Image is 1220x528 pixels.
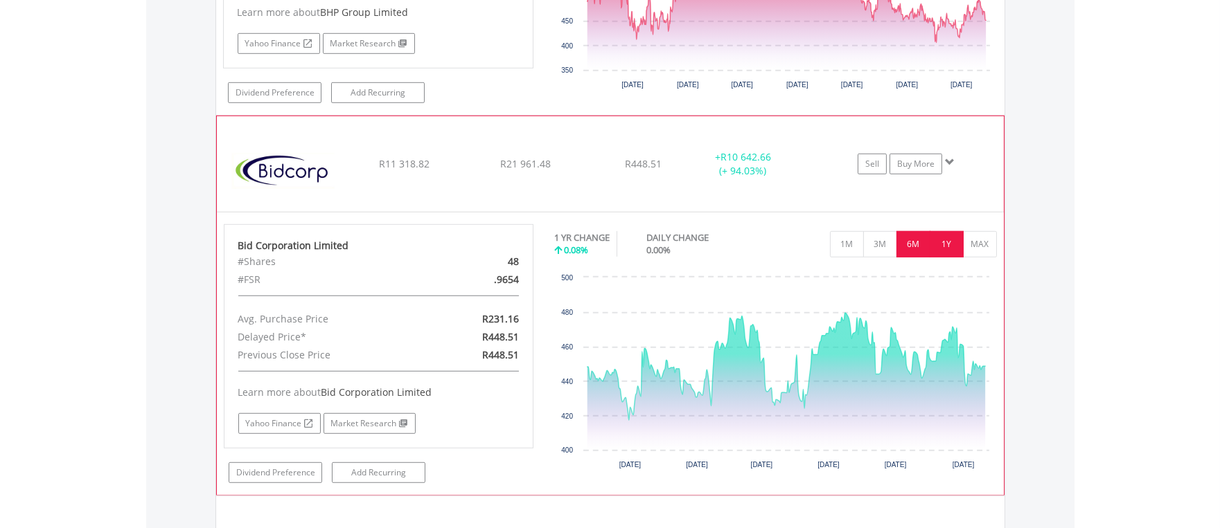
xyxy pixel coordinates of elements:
[379,157,430,170] span: R11 318.82
[858,154,887,174] a: Sell
[953,461,975,468] text: [DATE]
[619,461,642,468] text: [DATE]
[720,150,771,163] span: R10 642.66
[751,461,773,468] text: [DATE]
[429,271,529,289] div: .9654
[323,33,415,54] a: Market Research
[554,271,997,478] div: Chart. Highcharts interactive chart.
[561,343,573,351] text: 460
[830,231,864,257] button: 1M
[646,244,671,256] span: 0.00%
[564,244,588,256] span: 0.08%
[500,157,551,170] span: R21 961.48
[228,328,429,346] div: Delayed Price*
[332,462,425,483] a: Add Recurring
[482,330,519,343] span: R448.51
[321,385,432,399] span: Bid Corporation Limited
[896,231,930,257] button: 6M
[621,81,644,89] text: [DATE]
[646,231,757,244] div: DAILY CHANGE
[228,346,429,364] div: Previous Close Price
[731,81,753,89] text: [DATE]
[890,154,942,174] a: Buy More
[896,81,918,89] text: [DATE]
[238,413,321,434] a: Yahoo Finance
[561,378,573,385] text: 440
[229,462,322,483] a: Dividend Preference
[786,81,808,89] text: [DATE]
[331,82,425,103] a: Add Recurring
[238,6,519,19] div: Learn more about
[561,66,573,74] text: 350
[228,310,429,328] div: Avg. Purchase Price
[324,413,416,434] a: Market Research
[930,231,964,257] button: 1Y
[482,312,519,325] span: R231.16
[561,309,573,316] text: 480
[625,157,662,170] span: R448.51
[863,231,897,257] button: 3M
[817,461,840,468] text: [DATE]
[951,81,973,89] text: [DATE]
[228,271,429,289] div: #FSR
[677,81,699,89] text: [DATE]
[686,461,708,468] text: [DATE]
[963,231,997,257] button: MAX
[561,17,573,25] text: 450
[429,253,529,271] div: 48
[561,42,573,50] text: 400
[554,231,610,244] div: 1 YR CHANGE
[238,33,320,54] a: Yahoo Finance
[691,150,795,178] div: + (+ 94.03%)
[228,253,429,271] div: #Shares
[561,446,573,454] text: 400
[885,461,907,468] text: [DATE]
[561,412,573,420] text: 420
[224,134,343,208] img: EQU.ZA.BID.png
[228,82,321,103] a: Dividend Preference
[321,6,409,19] span: BHP Group Limited
[554,271,996,478] svg: Interactive chart
[561,274,573,282] text: 500
[482,348,519,361] span: R448.51
[238,239,520,253] div: Bid Corporation Limited
[238,385,520,399] div: Learn more about
[841,81,863,89] text: [DATE]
